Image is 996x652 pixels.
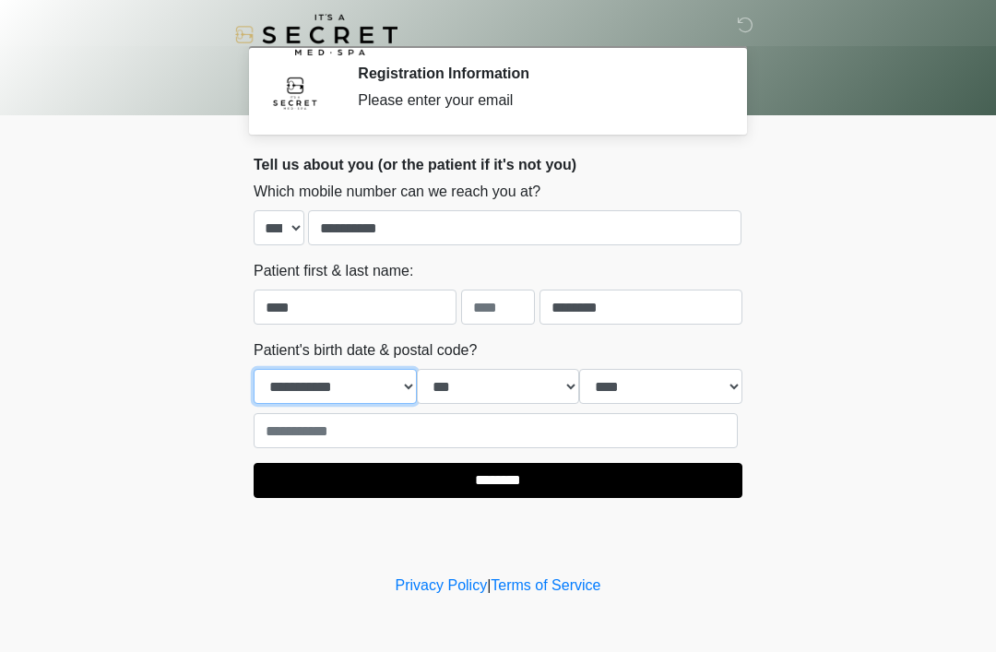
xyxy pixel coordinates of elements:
h2: Registration Information [358,65,715,82]
label: Patient's birth date & postal code? [254,339,477,362]
a: Privacy Policy [396,577,488,593]
a: Terms of Service [491,577,600,593]
div: Please enter your email [358,89,715,112]
img: It's A Secret Med Spa Logo [235,14,397,55]
label: Patient first & last name: [254,260,413,282]
h2: Tell us about you (or the patient if it's not you) [254,156,742,173]
a: | [487,577,491,593]
label: Which mobile number can we reach you at? [254,181,540,203]
img: Agent Avatar [267,65,323,120]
